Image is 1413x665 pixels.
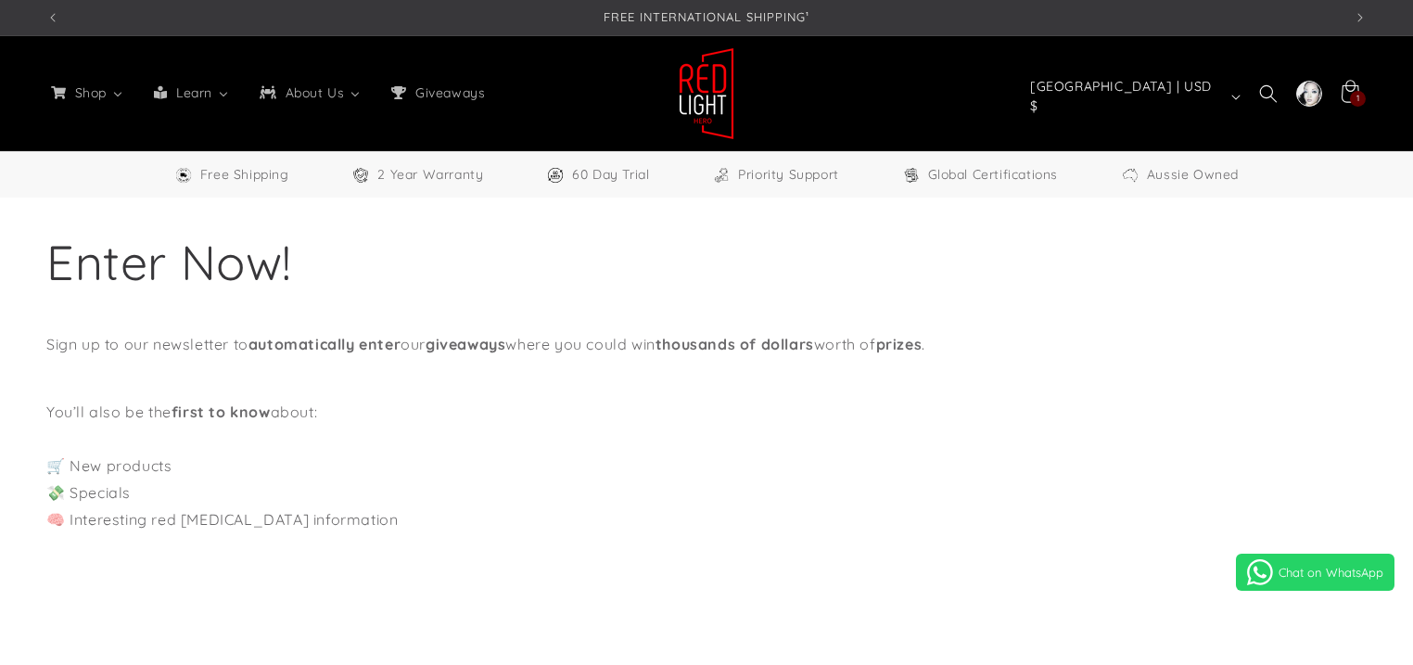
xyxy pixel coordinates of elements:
[46,335,925,353] span: Sign up to our newsletter to our where you could win worth of .
[876,335,923,353] strong: prizes
[46,510,398,529] span: 🧠 Interesting red [MEDICAL_DATA] information
[71,84,108,101] span: Shop
[412,84,487,101] span: Giveaways
[244,73,376,112] a: About Us
[351,163,483,186] a: 2 Year Warranty
[172,403,271,421] strong: first to know
[1356,91,1360,107] span: 1
[377,163,483,186] span: 2 Year Warranty
[200,163,289,186] span: Free Shipping
[712,163,839,186] a: Priority Support
[138,73,244,112] a: Learn
[1121,166,1139,185] img: Aussie Owned Icon
[712,166,731,185] img: Support Icon
[1147,163,1239,186] span: Aussie Owned
[656,335,814,353] strong: thousands of dollars
[46,231,1367,294] h1: Enter Now!
[604,9,809,24] span: FREE INTERNATIONAL SHIPPING¹
[572,163,649,186] span: 60 Day Trial
[248,335,401,353] strong: automatically enter
[46,456,172,475] span: 🛒 New products
[426,335,505,353] strong: giveaways
[928,163,1059,186] span: Global Certifications
[351,166,370,185] img: Warranty Icon
[679,47,734,140] img: Red Light Hero
[46,483,131,502] span: 💸 Specials
[376,73,498,112] a: Giveaways
[1236,554,1394,591] a: Chat on WhatsApp
[46,403,317,421] span: You’ll also be the about:
[546,166,565,185] img: Trial Icon
[282,84,347,101] span: About Us
[546,163,649,186] a: 60 Day Trial
[35,73,138,112] a: Shop
[1279,565,1383,580] span: Chat on WhatsApp
[1019,79,1248,114] button: [GEOGRAPHIC_DATA] | USD $
[1030,77,1223,116] span: [GEOGRAPHIC_DATA] | USD $
[738,163,839,186] span: Priority Support
[174,166,193,185] img: Free Shipping Icon
[174,163,289,186] a: Free Worldwide Shipping
[1248,73,1289,114] summary: Search
[172,84,214,101] span: Learn
[1121,163,1239,186] a: Aussie Owned
[902,163,1059,186] a: Global Certifications
[672,40,742,147] a: Red Light Hero
[902,166,921,185] img: Certifications Icon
